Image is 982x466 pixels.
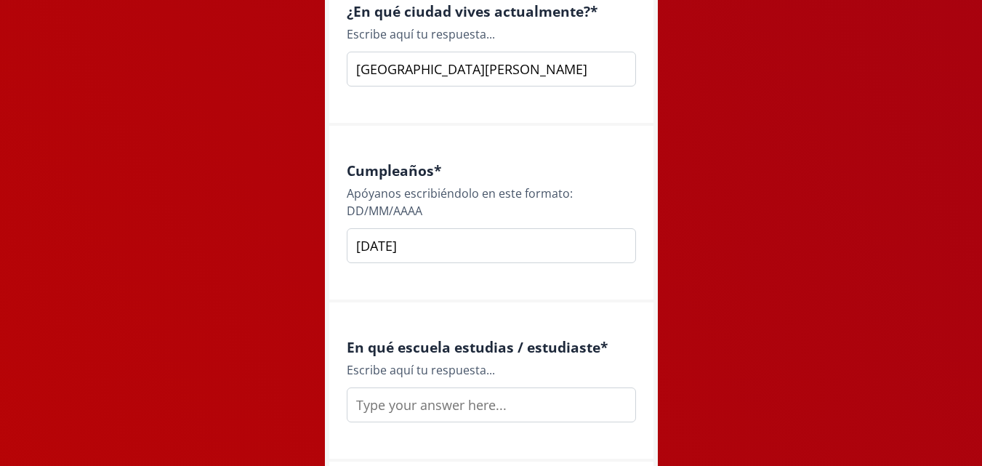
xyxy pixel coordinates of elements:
h4: Cumpleaños * [347,162,636,179]
div: Apóyanos escribiéndolo en este formato: DD/MM/AAAA [347,185,636,220]
div: Escribe aquí tu respuesta... [347,25,636,43]
input: Type your answer here... [347,387,636,422]
h4: ¿En qué ciudad vives actualmente? * [347,3,636,20]
div: Escribe aquí tu respuesta... [347,361,636,379]
input: Type your answer here... [347,52,636,87]
h4: En qué escuela estudias / estudiaste * [347,339,636,355]
input: Type your answer here... [347,228,636,263]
